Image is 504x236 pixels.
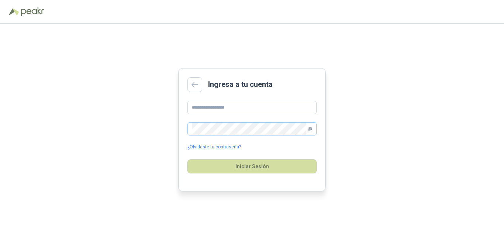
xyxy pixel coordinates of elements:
button: Iniciar Sesión [187,159,317,173]
a: ¿Olvidaste tu contraseña? [187,144,241,151]
img: Peakr [21,7,44,16]
img: Logo [9,8,19,15]
h2: Ingresa a tu cuenta [208,79,273,90]
span: eye-invisible [308,127,312,131]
